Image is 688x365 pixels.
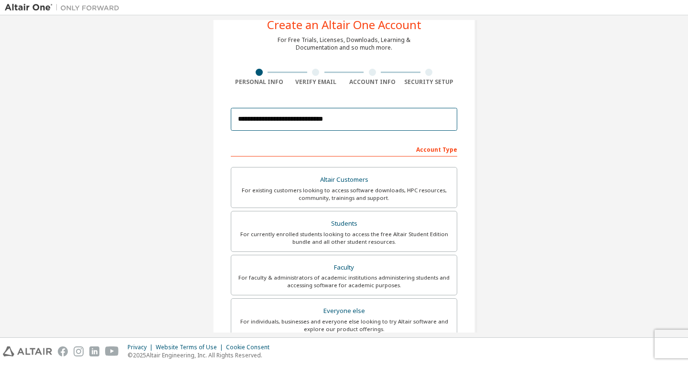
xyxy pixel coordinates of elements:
[237,173,451,187] div: Altair Customers
[231,141,457,156] div: Account Type
[237,187,451,202] div: For existing customers looking to access software downloads, HPC resources, community, trainings ...
[237,304,451,318] div: Everyone else
[344,78,401,86] div: Account Info
[237,274,451,289] div: For faculty & administrators of academic institutions administering students and accessing softwa...
[3,346,52,356] img: altair_logo.svg
[267,19,421,31] div: Create an Altair One Account
[226,344,275,351] div: Cookie Consent
[237,230,451,246] div: For currently enrolled students looking to access the free Altair Student Edition bundle and all ...
[401,78,458,86] div: Security Setup
[231,78,288,86] div: Personal Info
[237,217,451,230] div: Students
[128,344,156,351] div: Privacy
[58,346,68,356] img: facebook.svg
[237,261,451,274] div: Faculty
[5,3,124,12] img: Altair One
[105,346,119,356] img: youtube.svg
[128,351,275,359] p: © 2025 Altair Engineering, Inc. All Rights Reserved.
[89,346,99,356] img: linkedin.svg
[278,36,410,52] div: For Free Trials, Licenses, Downloads, Learning & Documentation and so much more.
[156,344,226,351] div: Website Terms of Use
[288,78,344,86] div: Verify Email
[74,346,84,356] img: instagram.svg
[237,318,451,333] div: For individuals, businesses and everyone else looking to try Altair software and explore our prod...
